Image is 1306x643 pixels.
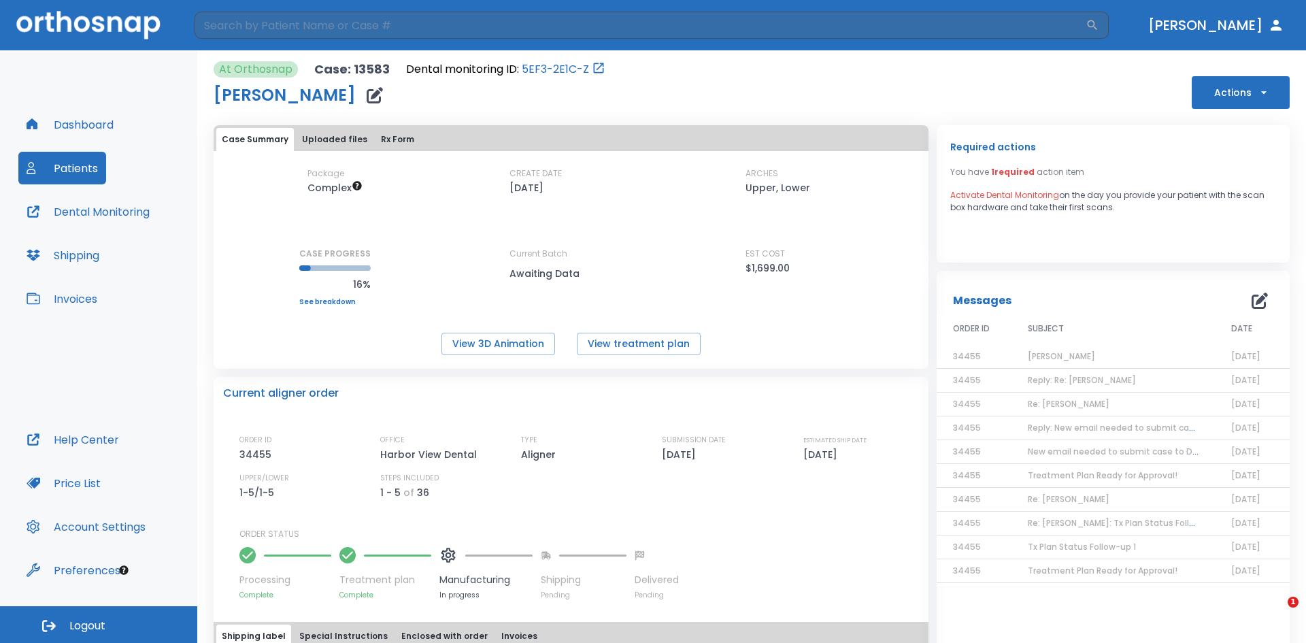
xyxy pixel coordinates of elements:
p: Case: 13583 [314,61,390,78]
span: [DATE] [1231,446,1260,457]
p: Package [307,167,344,180]
span: Re: [PERSON_NAME]: Tx Plan Status Follow-up 1 | [13583:34455] [1028,517,1289,529]
span: [DATE] [1231,374,1260,386]
span: Tx Plan Status Follow-up 1 [1028,541,1136,553]
span: Up to 50 Steps (100 aligners) [307,181,363,195]
p: In progress [439,590,533,600]
span: 34455 [953,350,981,362]
span: DATE [1231,323,1252,335]
p: EST COST [746,248,785,260]
span: Treatment Plan Ready for Approval! [1028,565,1177,576]
div: Open patient in dental monitoring portal [406,61,605,78]
p: Messages [953,293,1011,309]
span: [DATE] [1231,469,1260,481]
button: Dental Monitoring [18,195,158,228]
p: At Orthosnap [219,61,292,78]
span: 34455 [953,374,981,386]
p: CREATE DATE [509,167,562,180]
button: Invoices [18,282,105,315]
span: [DATE] [1231,541,1260,553]
p: [DATE] [803,446,842,463]
button: Patients [18,152,106,184]
p: Pending [635,590,679,600]
button: Price List [18,467,109,499]
p: SUBMISSION DATE [662,434,726,446]
img: Orthosnap [16,11,161,39]
p: Delivered [635,573,679,587]
p: 34455 [239,446,276,463]
span: Re: [PERSON_NAME] [1028,398,1109,410]
button: Actions [1192,76,1290,109]
p: ESTIMATED SHIP DATE [803,434,867,446]
span: Reply: New email needed to submit case to Dental Monitoring [1028,422,1288,433]
p: UPPER/LOWER [239,472,289,484]
button: Dashboard [18,108,122,141]
span: 34455 [953,469,981,481]
p: TYPE [521,434,537,446]
span: 1 [1288,597,1299,608]
p: ORDER ID [239,434,271,446]
button: Uploaded files [297,128,373,151]
p: Upper, Lower [746,180,810,196]
h1: [PERSON_NAME] [214,87,356,103]
p: Awaiting Data [509,265,632,282]
button: Case Summary [216,128,294,151]
a: 5EF3-2E1C-Z [522,61,589,78]
span: 34455 [953,565,981,576]
p: [DATE] [509,180,543,196]
a: Preferences [18,554,129,587]
span: [DATE] [1231,517,1260,529]
span: Logout [69,619,105,633]
p: of [403,484,414,501]
button: Shipping [18,239,107,271]
div: tabs [216,128,926,151]
span: SUBJECT [1028,323,1064,335]
span: [PERSON_NAME] [1028,350,1095,362]
p: Required actions [950,139,1036,155]
p: 1 - 5 [380,484,401,501]
p: STEPS INCLUDED [380,472,439,484]
p: Manufacturing [439,573,533,587]
p: Dental monitoring ID: [406,61,519,78]
div: Tooltip anchor [118,564,130,576]
p: Treatment plan [339,573,431,587]
p: Current aligner order [223,385,339,401]
span: Reply: Re: [PERSON_NAME] [1028,374,1136,386]
p: Pending [541,590,626,600]
span: 34455 [953,398,981,410]
p: ARCHES [746,167,778,180]
button: Help Center [18,423,127,456]
span: 34455 [953,517,981,529]
p: Shipping [541,573,626,587]
p: Harbor View Dental [380,446,482,463]
span: 1 required [991,166,1035,178]
p: [DATE] [662,446,701,463]
p: 16% [299,276,371,293]
span: Treatment Plan Ready for Approval! [1028,469,1177,481]
p: Complete [239,590,331,600]
span: 34455 [953,422,981,433]
p: CASE PROGRESS [299,248,371,260]
button: Account Settings [18,510,154,543]
span: [DATE] [1231,565,1260,576]
input: Search by Patient Name or Case # [195,12,1086,39]
button: View 3D Animation [441,333,555,355]
p: You have action item [950,166,1084,178]
p: 1-5/1-5 [239,484,279,501]
p: OFFICE [380,434,405,446]
span: ORDER ID [953,323,990,335]
span: Re: [PERSON_NAME] [1028,493,1109,505]
p: $1,699.00 [746,260,790,276]
span: New email needed to submit case to Dental Monitoring [1028,446,1262,457]
p: 36 [417,484,429,501]
p: Aligner [521,446,560,463]
button: Rx Form [375,128,420,151]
